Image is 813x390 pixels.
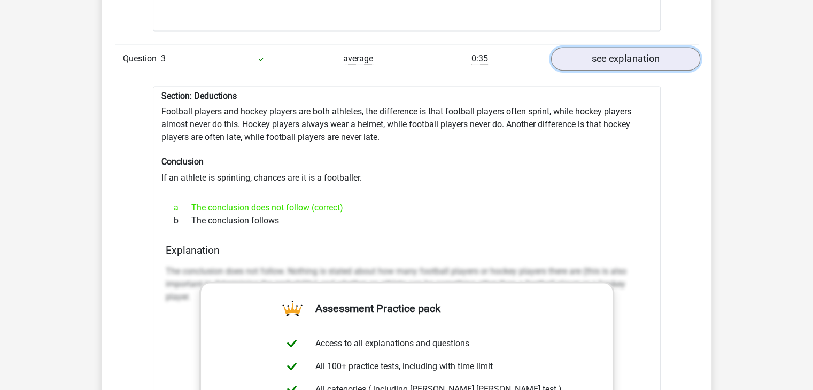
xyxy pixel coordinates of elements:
p: The conclusion does not follow. Nothing is stated about how many football players or hockey playe... [166,265,648,303]
span: a [174,201,191,214]
a: see explanation [551,47,700,71]
span: average [343,53,373,64]
span: Question [123,52,161,65]
span: b [174,214,191,227]
h6: Conclusion [161,157,652,167]
h6: Section: Deductions [161,91,652,101]
div: The conclusion follows [166,214,648,227]
span: 0:35 [471,53,488,64]
span: 3 [161,53,166,64]
h4: Explanation [166,244,648,256]
div: The conclusion does not follow (correct) [166,201,648,214]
